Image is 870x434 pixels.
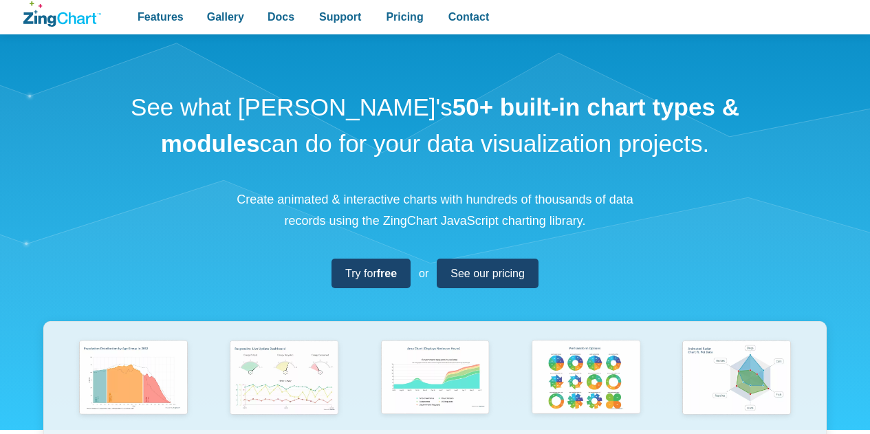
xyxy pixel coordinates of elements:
span: Features [138,8,184,26]
a: Try forfree [331,259,411,288]
span: Docs [268,8,294,26]
span: Try for [345,264,397,283]
img: Population Distribution by Age Group in 2052 [73,336,193,422]
a: See our pricing [437,259,539,288]
img: Animated Radar Chart ft. Pet Data [676,336,796,422]
span: See our pricing [450,264,525,283]
img: Responsive Live Update Dashboard [224,336,344,422]
img: Area Chart (Displays Nodes on Hover) [375,336,495,422]
span: Support [319,8,361,26]
h1: See what [PERSON_NAME]'s can do for your data visualization projects. [126,89,745,162]
span: Contact [448,8,490,26]
img: Pie Transform Options [525,336,646,422]
span: Pricing [386,8,423,26]
span: or [419,264,428,283]
a: ZingChart Logo. Click to return to the homepage [23,1,101,27]
strong: 50+ built-in chart types & modules [161,94,739,157]
span: Gallery [207,8,244,26]
strong: free [377,268,397,279]
p: Create animated & interactive charts with hundreds of thousands of data records using the ZingCha... [229,189,642,231]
